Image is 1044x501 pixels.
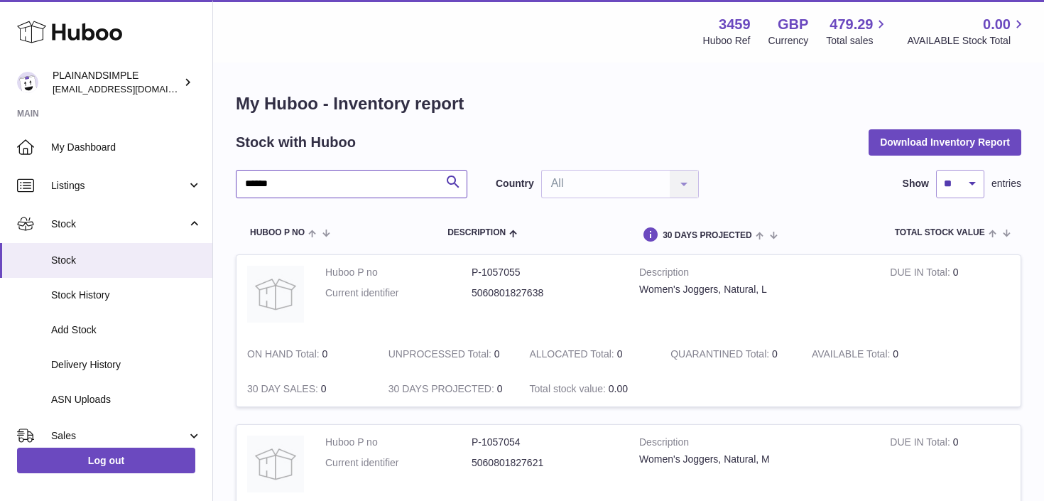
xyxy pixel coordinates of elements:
span: 0.00 [983,15,1011,34]
div: Women's Joggers, Natural, M [639,453,869,466]
span: Listings [51,179,187,193]
strong: AVAILABLE Total [812,348,893,363]
strong: Description [639,266,869,283]
span: Total stock value [895,228,985,237]
img: product image [247,266,304,323]
a: Log out [17,448,195,473]
span: 30 DAYS PROJECTED [663,231,752,240]
dd: 5060801827621 [472,456,618,470]
span: My Dashboard [51,141,202,154]
span: 0 [772,348,778,360]
td: 0 [378,337,519,372]
label: Country [496,177,534,190]
span: Stock History [51,289,202,302]
div: Currency [768,34,809,48]
span: [EMAIL_ADDRESS][DOMAIN_NAME] [53,83,209,95]
span: Add Stock [51,323,202,337]
button: Download Inventory Report [869,129,1021,155]
img: product image [247,436,304,492]
span: Description [447,228,506,237]
div: Huboo Ref [703,34,751,48]
strong: ON HAND Total [247,348,322,363]
img: duco@plainandsimple.com [17,72,38,93]
strong: 30 DAYS PROJECTED [388,383,497,398]
td: 0 [801,337,942,372]
a: 479.29 Total sales [826,15,889,48]
span: Total sales [826,34,889,48]
td: 0 [378,372,519,406]
dd: P-1057054 [472,436,618,449]
strong: 30 DAY SALES [247,383,321,398]
div: PLAINANDSIMPLE [53,69,180,96]
label: Show [903,177,929,190]
dt: Current identifier [325,456,472,470]
span: ASN Uploads [51,393,202,406]
h2: Stock with Huboo [236,133,356,152]
div: Women's Joggers, Natural, L [639,283,869,296]
strong: Description [639,436,869,453]
span: AVAILABLE Stock Total [907,34,1027,48]
strong: DUE IN Total [890,436,952,451]
td: 0 [879,255,1021,337]
span: Delivery History [51,358,202,372]
strong: 3459 [719,15,751,34]
strong: QUARANTINED Total [670,348,772,363]
span: Sales [51,429,187,443]
span: entries [991,177,1021,190]
dd: P-1057055 [472,266,618,279]
span: 0.00 [609,383,628,394]
dt: Huboo P no [325,436,472,449]
td: 0 [518,337,660,372]
span: Stock [51,254,202,267]
strong: Total stock value [529,383,608,398]
dd: 5060801827638 [472,286,618,300]
strong: ALLOCATED Total [529,348,616,363]
dt: Huboo P no [325,266,472,279]
a: 0.00 AVAILABLE Stock Total [907,15,1027,48]
span: Stock [51,217,187,231]
h1: My Huboo - Inventory report [236,92,1021,115]
span: 479.29 [830,15,873,34]
strong: GBP [778,15,808,34]
td: 0 [236,337,378,372]
dt: Current identifier [325,286,472,300]
strong: UNPROCESSED Total [388,348,494,363]
span: Huboo P no [250,228,305,237]
td: 0 [236,372,378,406]
strong: DUE IN Total [890,266,952,281]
